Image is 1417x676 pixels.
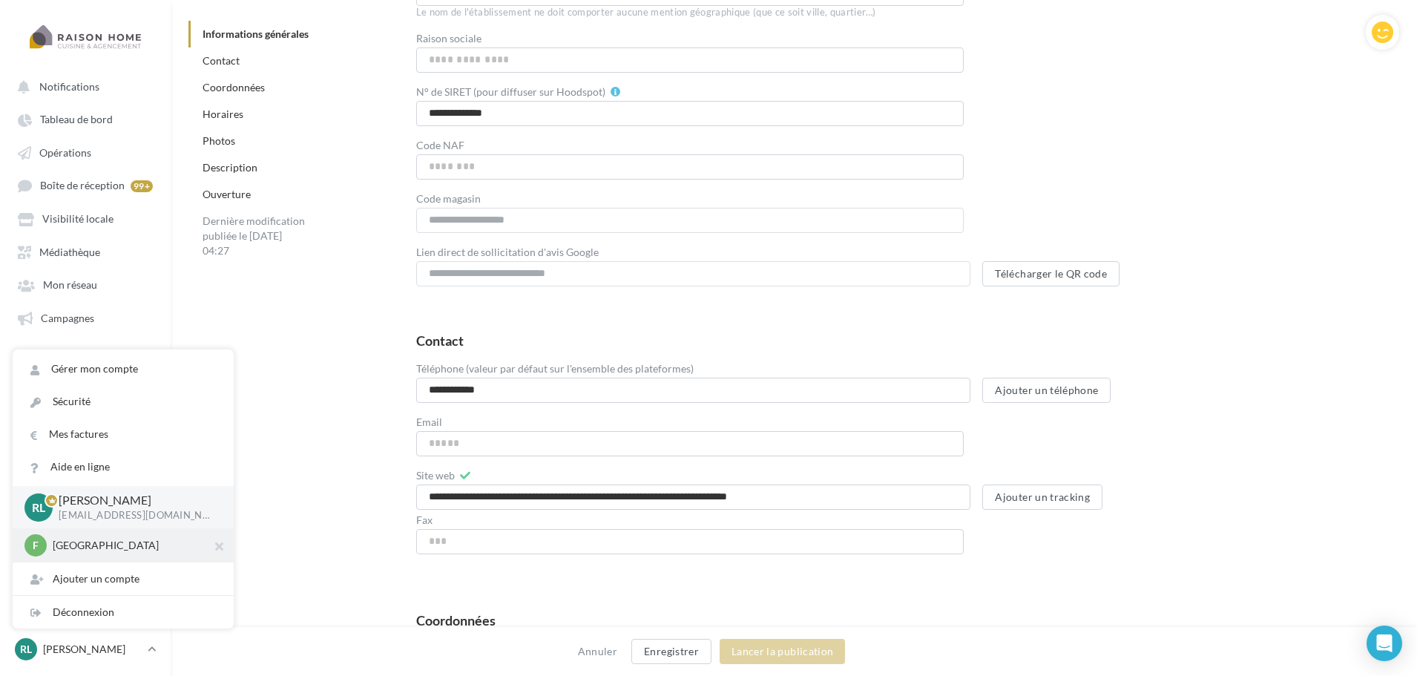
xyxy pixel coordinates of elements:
a: Ouverture [203,188,251,200]
span: Campagnes [41,312,94,324]
label: Fax [416,515,433,525]
a: Coordonnées [203,81,265,93]
span: Mon réseau [43,279,97,292]
span: Boîte de réception [40,180,125,192]
p: [PERSON_NAME] [43,642,142,657]
div: Déconnexion [13,596,234,629]
div: Le nom de l'établissement ne doit comporter aucune mention géographique (que ce soit ville, quart... [416,6,964,19]
label: Code NAF [416,140,464,151]
label: Téléphone (valeur par défaut sur l'ensemble des plateformes) [416,364,694,374]
button: Annuler [572,643,623,660]
div: Coordonnées [416,614,496,627]
button: Télécharger le QR code [982,261,1120,286]
a: Visibilité locale [9,205,162,232]
p: [EMAIL_ADDRESS][DOMAIN_NAME] [59,509,210,522]
a: Contact [203,54,240,67]
button: Lancer la publication [720,639,845,664]
a: Tableau de bord [9,105,162,132]
a: Opérations [9,139,162,165]
div: Open Intercom Messenger [1367,626,1402,661]
div: Contact [416,334,464,347]
a: Aide en ligne [13,450,234,483]
span: Visibilité locale [42,213,114,226]
a: Boîte de réception 99+ [9,171,162,199]
p: [PERSON_NAME] [59,492,210,509]
label: Code magasin [416,194,481,204]
label: Lien direct de sollicitation d'avis Google [416,247,599,257]
a: Mon réseau [9,271,162,298]
a: Informations générales [203,27,309,40]
a: Description [203,161,257,174]
div: Ajouter un compte [13,562,234,595]
button: Ajouter un tracking [982,485,1102,510]
a: Médiathèque [9,238,162,265]
span: RL [32,499,45,516]
div: 99+ [131,180,153,192]
label: N° de SIRET (pour diffuser sur Hoodspot) [416,87,605,97]
span: Tableau de bord [40,114,113,126]
span: F [33,538,39,553]
span: Opérations [39,146,91,159]
button: Enregistrer [631,639,711,664]
button: Notifications [9,73,156,99]
a: Campagnes [9,304,162,331]
span: RL [20,642,32,657]
a: RL [PERSON_NAME] [12,635,159,663]
a: Sécurité [13,385,234,418]
a: Horaires [203,108,243,120]
label: Email [416,417,442,427]
label: Raison sociale [416,33,481,44]
a: Mes factures [13,418,234,450]
span: Médiathèque [39,246,100,258]
button: Ajouter un téléphone [982,378,1111,403]
p: [GEOGRAPHIC_DATA] [53,538,216,553]
div: Dernière modification publiée le [DATE] 04:27 [188,208,322,264]
a: Gérer mon compte [13,352,234,385]
a: Photos [203,134,235,147]
span: Notifications [39,80,99,93]
label: Site web [416,470,455,481]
